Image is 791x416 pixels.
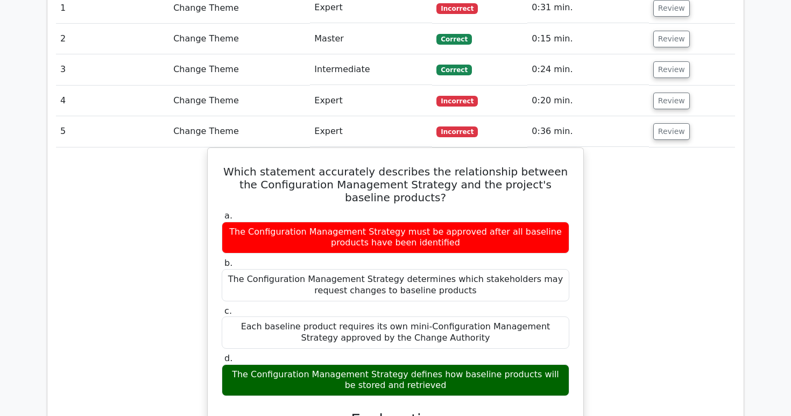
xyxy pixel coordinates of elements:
td: 0:20 min. [527,86,649,116]
td: Intermediate [310,54,432,85]
button: Review [653,93,690,109]
td: Master [310,24,432,54]
div: The Configuration Management Strategy must be approved after all baseline products have been iden... [222,222,569,254]
td: 0:36 min. [527,116,649,147]
button: Review [653,31,690,47]
td: Expert [310,116,432,147]
span: b. [224,258,232,268]
span: a. [224,210,232,221]
span: Incorrect [436,96,478,107]
span: c. [224,306,232,316]
span: d. [224,353,232,363]
h5: Which statement accurately describes the relationship between the Configuration Management Strate... [221,165,570,204]
td: 3 [56,54,169,85]
td: 5 [56,116,169,147]
td: Change Theme [169,24,310,54]
td: 4 [56,86,169,116]
td: Change Theme [169,116,310,147]
td: Change Theme [169,54,310,85]
div: The Configuration Management Strategy defines how baseline products will be stored and retrieved [222,364,569,397]
div: The Configuration Management Strategy determines which stakeholders may request changes to baseli... [222,269,569,301]
span: Correct [436,65,471,75]
div: Each baseline product requires its own mini-Configuration Management Strategy approved by the Cha... [222,316,569,349]
td: 0:24 min. [527,54,649,85]
button: Review [653,61,690,78]
button: Review [653,123,690,140]
td: 2 [56,24,169,54]
td: 0:15 min. [527,24,649,54]
span: Correct [436,34,471,45]
td: Expert [310,86,432,116]
td: Change Theme [169,86,310,116]
span: Incorrect [436,126,478,137]
span: Incorrect [436,3,478,14]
